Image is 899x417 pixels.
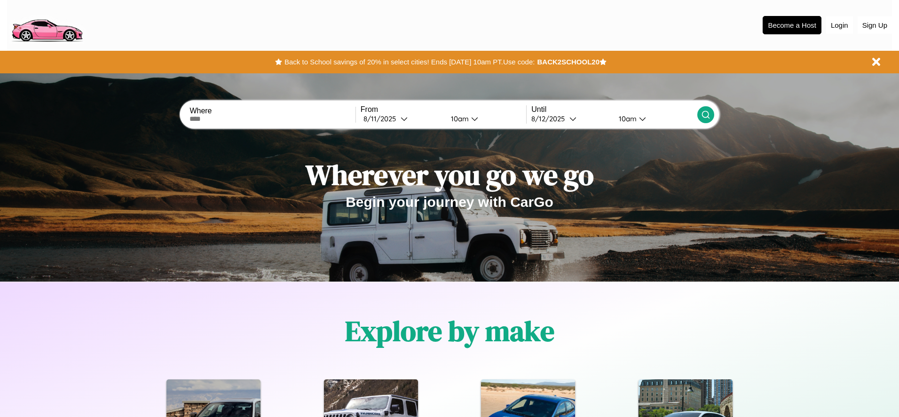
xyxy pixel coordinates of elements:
div: 10am [446,114,471,123]
button: Sign Up [858,16,892,34]
label: From [361,105,526,114]
button: 10am [443,114,526,124]
div: 8 / 11 / 2025 [363,114,401,123]
label: Until [531,105,697,114]
label: Where [189,107,355,115]
button: Login [826,16,853,34]
h1: Explore by make [345,312,554,350]
button: 10am [611,114,697,124]
img: logo [7,5,87,44]
button: 8/11/2025 [361,114,443,124]
div: 8 / 12 / 2025 [531,114,569,123]
button: Become a Host [763,16,821,34]
div: 10am [614,114,639,123]
b: BACK2SCHOOL20 [537,58,599,66]
button: Back to School savings of 20% in select cities! Ends [DATE] 10am PT.Use code: [282,55,537,69]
